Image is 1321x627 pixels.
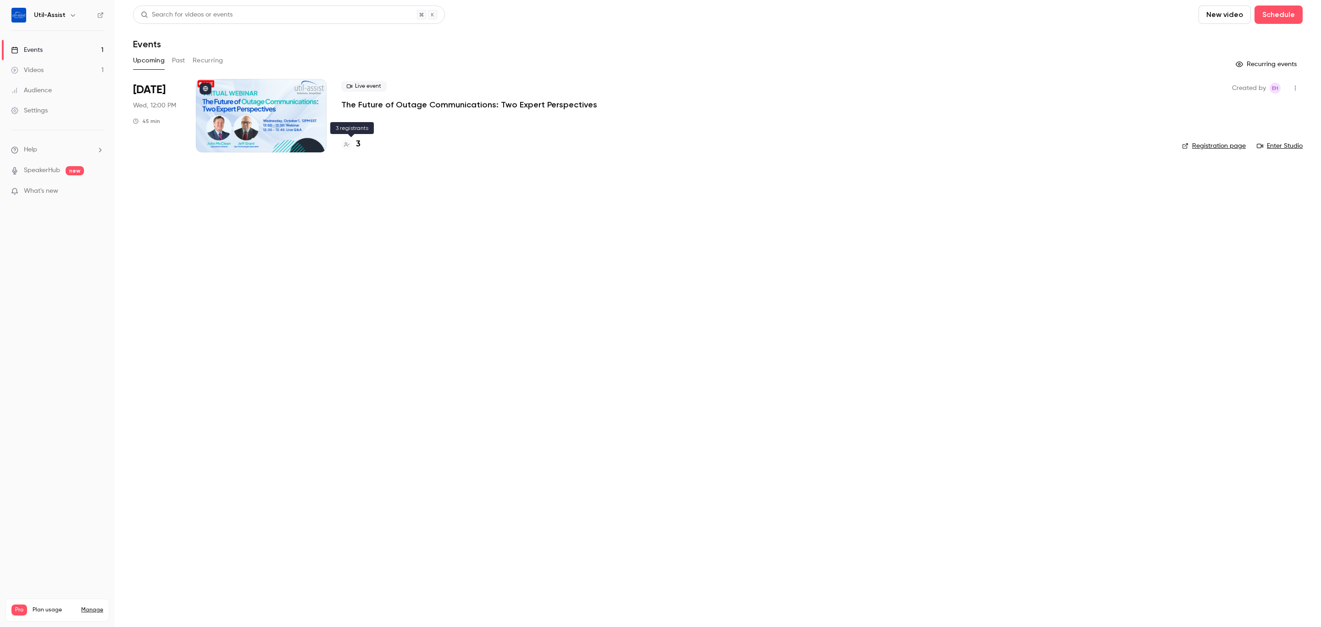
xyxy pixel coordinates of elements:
div: Oct 1 Wed, 12:00 PM (America/Toronto) [133,79,181,152]
span: Emily Henderson [1270,83,1281,94]
button: Recurring [193,53,223,68]
button: Recurring events [1232,57,1303,72]
span: What's new [24,186,58,196]
span: Created by [1232,83,1266,94]
span: Pro [11,605,27,616]
a: SpeakerHub [24,166,60,175]
div: Audience [11,86,52,95]
span: [DATE] [133,83,166,97]
span: Live event [341,81,387,92]
a: The Future of Outage Communications: Two Expert Perspectives [341,99,597,110]
iframe: Noticeable Trigger [93,187,104,196]
li: help-dropdown-opener [11,145,104,155]
button: New video [1199,6,1251,24]
div: 45 min [133,118,160,125]
span: new [66,166,84,175]
div: Settings [11,106,48,115]
span: Plan usage [33,606,76,614]
a: Registration page [1182,141,1246,151]
span: Wed, 12:00 PM [133,101,176,110]
h4: 3 [356,138,361,151]
div: Videos [11,66,44,75]
button: Upcoming [133,53,165,68]
div: Search for videos or events [141,10,233,20]
button: Past [172,53,185,68]
h1: Events [133,39,161,50]
button: Schedule [1254,6,1303,24]
img: Util-Assist [11,8,26,22]
h6: Util-Assist [34,11,66,20]
a: Enter Studio [1257,141,1303,151]
a: Manage [81,606,103,614]
div: Events [11,45,43,55]
span: EH [1272,83,1278,94]
a: 3 [341,138,361,151]
span: Help [24,145,37,155]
